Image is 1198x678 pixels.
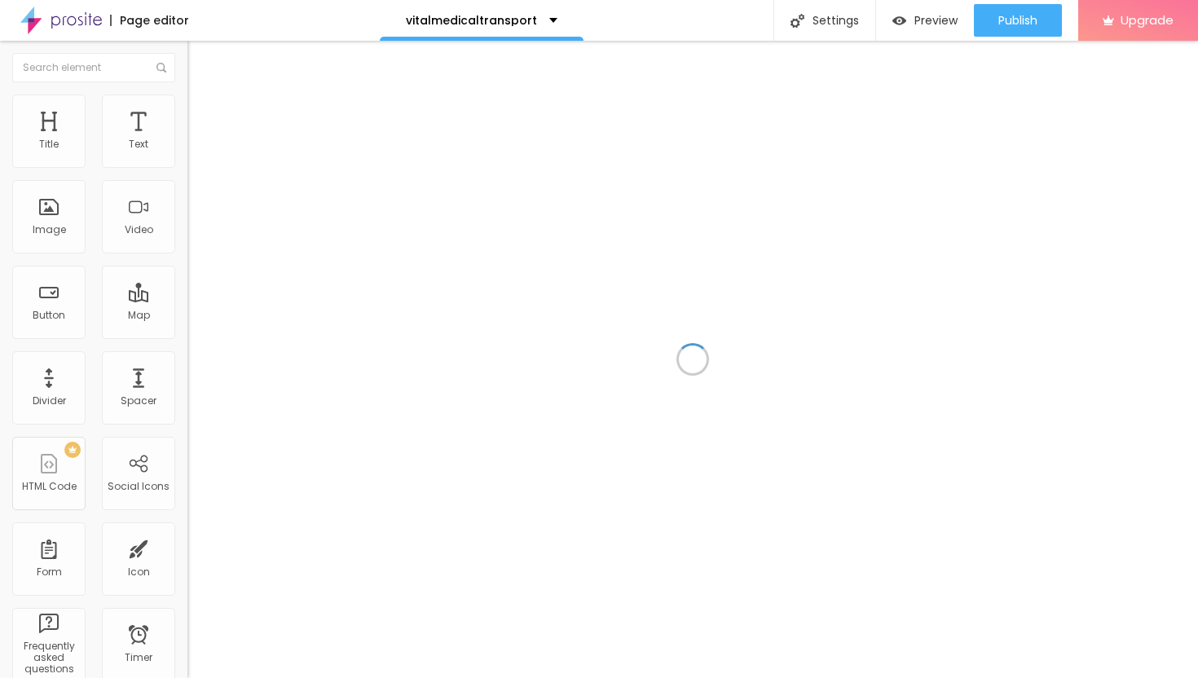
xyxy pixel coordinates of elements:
img: Icone [156,63,166,73]
div: Frequently asked questions [16,641,81,676]
p: vitalmedicaltransport [406,15,537,26]
input: Search element [12,53,175,82]
div: Social Icons [108,481,170,492]
span: Preview [914,14,958,27]
div: Icon [128,566,150,578]
img: view-1.svg [892,14,906,28]
span: Upgrade [1121,13,1174,27]
div: Video [125,224,153,236]
button: Preview [876,4,974,37]
div: Image [33,224,66,236]
div: Page editor [110,15,189,26]
div: Title [39,139,59,150]
div: Map [128,310,150,321]
div: Button [33,310,65,321]
div: Text [129,139,148,150]
div: Timer [125,652,152,663]
img: Icone [791,14,804,28]
div: HTML Code [22,481,77,492]
span: Publish [998,14,1037,27]
button: Publish [974,4,1062,37]
div: Form [37,566,62,578]
div: Spacer [121,395,156,407]
div: Divider [33,395,66,407]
